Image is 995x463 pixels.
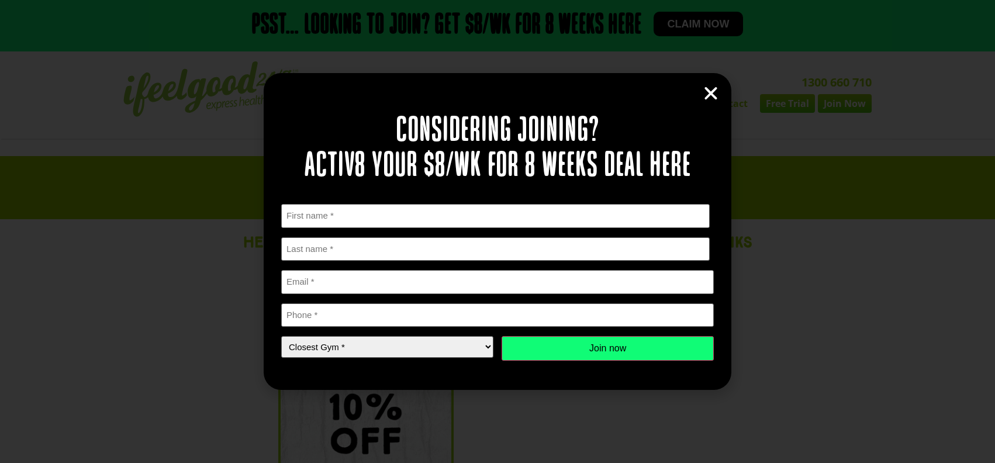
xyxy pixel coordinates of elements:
input: Email * [281,270,714,294]
input: Phone * [281,303,714,327]
input: First name * [281,204,710,228]
input: Join now [502,336,714,361]
a: Close [702,85,720,102]
h2: Considering joining? Activ8 your $8/wk for 8 weeks deal here [281,114,714,184]
input: Last name * [281,237,710,261]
